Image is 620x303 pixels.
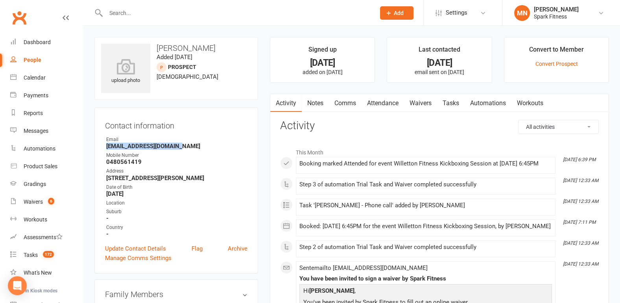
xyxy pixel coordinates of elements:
[529,45,584,59] div: Convert to Member
[280,120,599,132] h3: Activity
[277,59,367,67] div: [DATE]
[8,276,27,295] div: Open Intercom Messenger
[465,94,511,112] a: Automations
[24,252,38,258] div: Tasks
[24,199,43,205] div: Waivers
[299,160,552,167] div: Booking marked Attended for event Willetton Fitness Kickboxing Session at [DATE] 6:45PM
[10,51,83,69] a: People
[10,158,83,175] a: Product Sales
[10,264,83,282] a: What's New
[277,69,367,75] p: added on [DATE]
[24,145,55,152] div: Automations
[563,219,596,225] i: [DATE] 7:11 PM
[192,244,203,253] a: Flag
[105,290,247,299] h3: Family Members
[10,193,83,211] a: Waivers 6
[302,94,329,112] a: Notes
[106,190,247,197] strong: [DATE]
[419,45,460,59] div: Last contacted
[514,5,530,21] div: MN
[10,211,83,229] a: Workouts
[10,33,83,51] a: Dashboard
[106,215,247,222] strong: -
[48,198,54,204] span: 6
[101,44,251,52] h3: [PERSON_NAME]
[563,199,598,204] i: [DATE] 12:33 AM
[101,59,150,85] div: upload photo
[10,229,83,246] a: Assessments
[437,94,465,112] a: Tasks
[106,224,247,231] div: Country
[446,4,467,22] span: Settings
[105,118,247,130] h3: Contact information
[10,104,83,122] a: Reports
[9,8,29,28] a: Clubworx
[24,92,48,99] div: Payments
[380,6,413,20] button: Add
[105,253,172,263] a: Manage Comms Settings
[10,69,83,87] a: Calendar
[280,144,599,157] li: This Month
[10,140,83,158] a: Automations
[10,175,83,193] a: Gradings
[394,59,484,67] div: [DATE]
[404,94,437,112] a: Waivers
[157,54,192,61] time: Added [DATE]
[511,94,549,112] a: Workouts
[24,270,52,276] div: What's New
[10,87,83,104] a: Payments
[329,94,362,112] a: Comms
[106,158,247,165] strong: 0480561419
[228,244,247,253] a: Archive
[24,110,43,116] div: Reports
[299,275,552,282] div: You have been invited to sign a waiver by Spark Fitness
[535,61,578,67] a: Convert Prospect
[24,234,63,240] div: Assessments
[563,157,596,162] i: [DATE] 6:39 PM
[24,74,46,81] div: Calendar
[394,10,404,16] span: Add
[10,246,83,264] a: Tasks 172
[534,6,579,13] div: [PERSON_NAME]
[106,199,247,207] div: Location
[270,94,302,112] a: Activity
[563,240,598,246] i: [DATE] 12:33 AM
[534,13,579,20] div: Spark Fitness
[106,208,247,216] div: Suburb
[299,244,552,251] div: Step 2 of automation Trial Task and Waiver completed successfully
[103,7,370,19] input: Search...
[106,152,247,159] div: Mobile Number
[299,202,552,209] div: Task '[PERSON_NAME] - Phone call' added by [PERSON_NAME]
[10,122,83,140] a: Messages
[299,264,428,271] span: Sent email to [EMAIL_ADDRESS][DOMAIN_NAME]
[157,73,218,80] span: [DEMOGRAPHIC_DATA]
[106,231,247,238] strong: -
[563,261,598,267] i: [DATE] 12:33 AM
[24,57,41,63] div: People
[24,39,51,45] div: Dashboard
[106,136,247,143] div: Email
[106,175,247,182] strong: [STREET_ADDRESS][PERSON_NAME]
[24,128,48,134] div: Messages
[563,178,598,183] i: [DATE] 12:33 AM
[24,181,46,187] div: Gradings
[309,287,354,294] strong: [PERSON_NAME]
[24,163,57,169] div: Product Sales
[301,286,550,297] p: Hi ,
[106,143,247,150] strong: [EMAIL_ADDRESS][DOMAIN_NAME]
[24,216,47,223] div: Workouts
[362,94,404,112] a: Attendance
[43,251,54,258] span: 172
[106,167,247,175] div: Address
[105,244,166,253] a: Update Contact Details
[168,64,196,70] snap: prospect
[299,223,552,230] div: Booked: [DATE] 6:45PM for the event Willetton Fitness Kickboxing Session, by [PERSON_NAME]
[394,69,484,75] p: email sent on [DATE]
[106,184,247,191] div: Date of Birth
[299,181,552,188] div: Step 3 of automation Trial Task and Waiver completed successfully
[308,45,337,59] div: Signed up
